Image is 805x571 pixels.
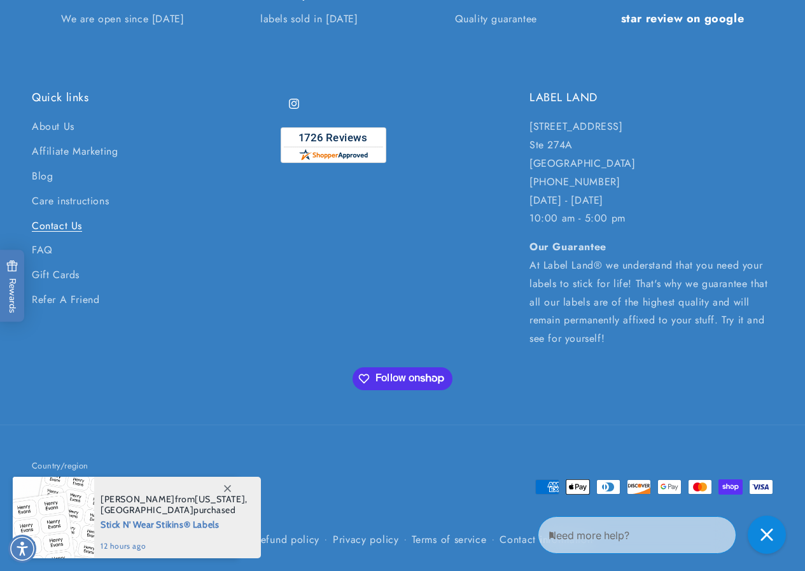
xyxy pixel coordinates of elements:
[32,90,276,105] h2: Quick links
[48,10,197,29] p: We are open since [DATE]
[101,494,248,516] span: from , purchased
[529,90,773,105] h2: LABEL LAND
[32,238,53,263] a: FAQ
[255,531,319,548] a: Refund policy
[32,214,82,239] a: Contact Us
[529,238,773,348] p: At Label Land® we understand that you need your labels to stick for life! That's why we guarantee...
[32,164,53,189] a: Blog
[621,10,745,27] strong: star review on google
[500,531,592,548] a: Contact information
[32,460,188,472] h2: Country/region
[101,540,248,552] span: 12 hours ago
[32,263,80,288] a: Gift Cards
[101,493,175,505] span: [PERSON_NAME]
[281,127,386,169] a: shopperapproved.com
[234,10,384,29] p: labels sold in [DATE]
[333,531,399,548] a: Privacy policy
[101,516,248,532] span: Stick N' Wear Stikins® Labels
[195,493,245,505] span: [US_STATE]
[529,118,773,228] p: [STREET_ADDRESS] Ste 274A [GEOGRAPHIC_DATA] [PHONE_NUMBER] [DATE] - [DATE] 10:00 am - 5:00 pm
[8,535,36,563] div: Accessibility Menu
[421,10,571,29] p: Quality guarantee
[6,260,18,313] span: Rewards
[538,511,792,558] iframe: Gorgias Floating Chat
[32,118,74,139] a: About Us
[32,139,118,164] a: Affiliate Marketing
[412,531,486,548] a: Terms of service
[32,189,109,214] a: Care instructions
[529,239,606,254] strong: Our Guarantee
[101,504,193,516] span: [GEOGRAPHIC_DATA]
[32,288,99,313] a: Refer A Friend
